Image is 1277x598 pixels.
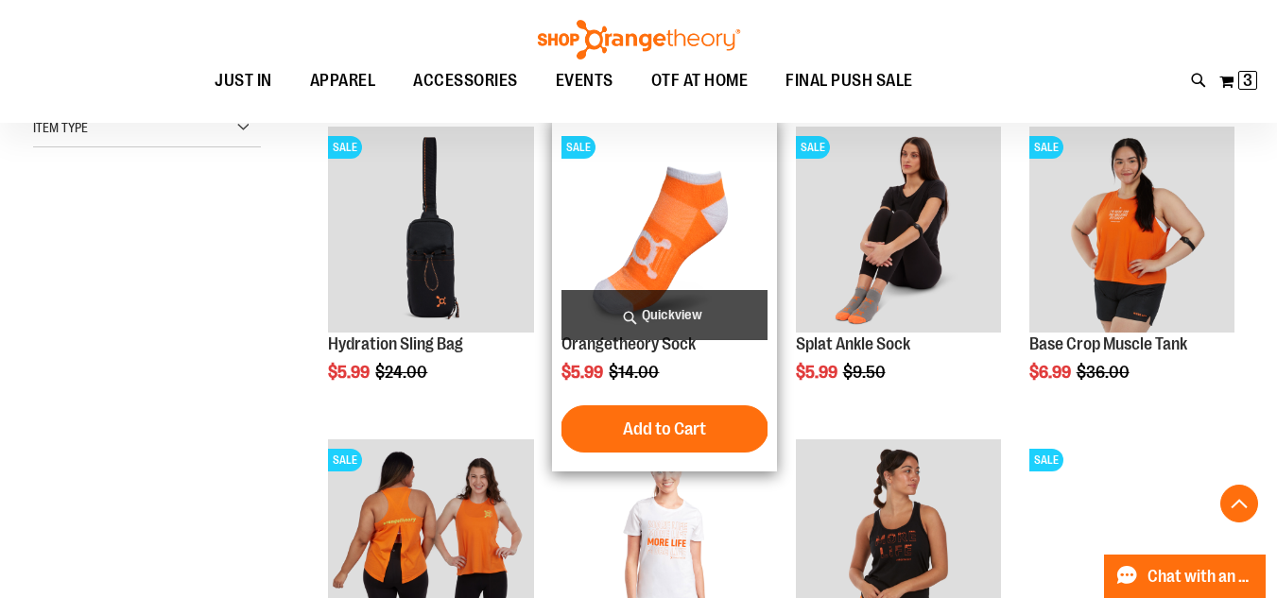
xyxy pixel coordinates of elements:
button: Chat with an Expert [1104,555,1267,598]
a: Hydration Sling Bag [328,334,463,353]
span: ACCESSORIES [413,60,518,102]
span: Item Type [33,120,88,135]
img: Shop Orangetheory [535,20,743,60]
span: OTF AT HOME [651,60,749,102]
span: SALE [1029,449,1063,471]
span: SALE [328,449,362,471]
a: Quickview [561,290,767,340]
button: Back To Top [1220,485,1258,522]
a: JUST IN [196,60,291,103]
span: $24.00 [375,363,430,382]
div: product [1020,117,1244,430]
a: Splat Ankle Sock [796,334,910,353]
span: Add to Cart [623,419,706,439]
a: Product image for Orangetheory SockSALE [561,127,767,334]
a: FINAL PUSH SALE [767,60,932,102]
span: Chat with an Expert [1148,568,1254,586]
a: APPAREL [291,60,395,103]
div: product [319,117,543,430]
a: Product image for Splat Ankle SockSALE [796,127,1001,334]
div: product [786,117,1010,430]
div: product [552,117,776,471]
span: FINAL PUSH SALE [785,60,913,102]
span: JUST IN [215,60,272,102]
a: Orangetheory Sock [561,334,696,353]
span: $5.99 [328,363,372,382]
span: $5.99 [796,363,840,382]
a: Product image for Hydration Sling BagSALE [328,127,533,334]
img: Product image for Hydration Sling Bag [328,127,533,332]
span: SALE [796,136,830,159]
img: Product image for Orangetheory Sock [561,127,767,332]
span: APPAREL [310,60,376,102]
span: $5.99 [561,363,606,382]
a: Base Crop Muscle Tank [1029,334,1187,353]
span: 3 [1243,71,1252,90]
img: Product image for Base Crop Muscle Tank [1029,127,1234,332]
a: OTF AT HOME [632,60,768,103]
span: EVENTS [556,60,613,102]
span: $36.00 [1077,363,1132,382]
span: SALE [561,136,595,159]
span: SALE [328,136,362,159]
span: SALE [1029,136,1063,159]
a: Product image for Base Crop Muscle TankSALE [1029,127,1234,334]
span: $14.00 [609,363,662,382]
span: $9.50 [843,363,889,382]
span: $6.99 [1029,363,1074,382]
img: Product image for Splat Ankle Sock [796,127,1001,332]
a: EVENTS [537,60,632,103]
a: ACCESSORIES [394,60,537,103]
button: Add to Cart [561,405,768,453]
